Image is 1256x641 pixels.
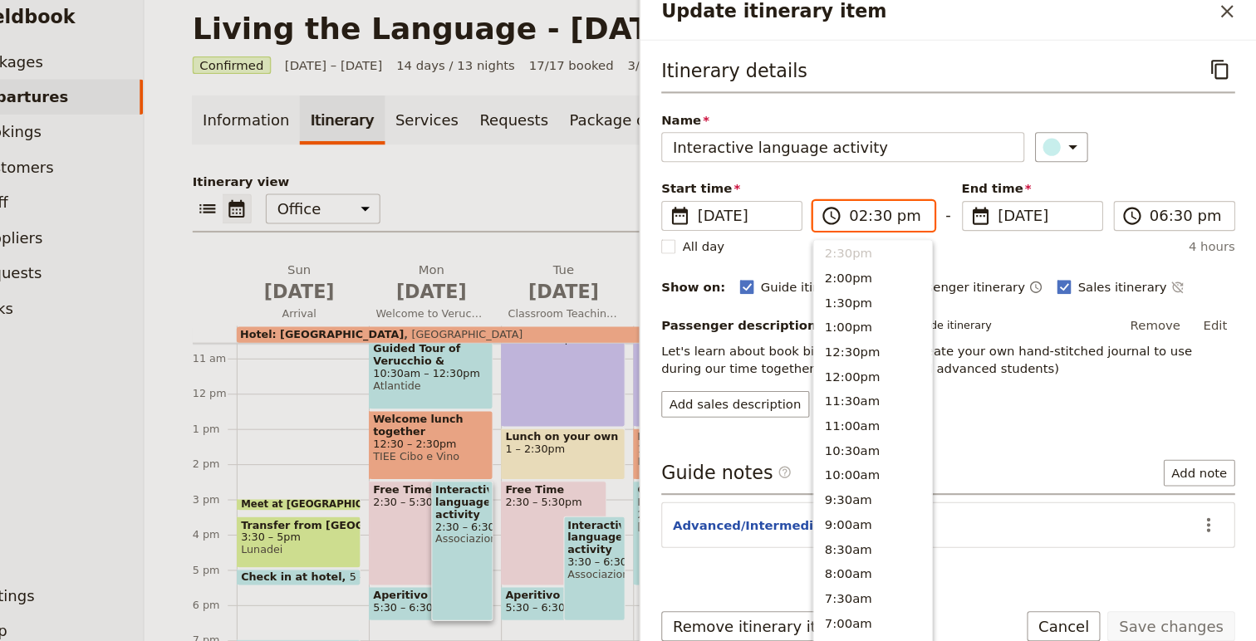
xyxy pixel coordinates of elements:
span: Lunch together [673,423,782,434]
button: Close drawer [1214,13,1243,42]
span: Free Time [548,472,640,484]
span: 2:30 – 6:30pm [483,507,533,519]
span: [DATE] [1013,210,1101,230]
span: Departures [47,100,136,116]
span: [DATE] – [DATE] [341,70,433,86]
div: 4 pm [253,514,295,527]
span: Settings [47,570,105,586]
span: Start time [695,186,828,203]
span: Transfer from [GEOGRAPHIC_DATA] to [GEOGRAPHIC_DATA] [299,506,408,517]
span: Requests [47,266,111,282]
span: Lunadei [299,529,408,541]
button: 1:30pm [839,290,950,313]
span: Welcome lunch together [424,406,532,429]
button: Edit [1199,311,1236,335]
span: Help [47,603,79,619]
button: Copy itinerary item [1208,68,1236,96]
button: 12:00pm [839,360,950,383]
div: Show on: [695,279,756,296]
div: Aperitivo Welcome with Locals5:30 – 6:30pm [544,570,644,602]
button: Time shown on passenger itinerary [1042,277,1055,297]
a: Requests [514,106,599,153]
span: 4 hours [1192,241,1236,257]
input: ​ [1155,210,1225,230]
button: 1:00pm [839,313,950,336]
span: ​ [805,455,818,468]
button: Save changes [1116,593,1236,621]
span: Associazione Culturale Rilego e Rileggo [607,552,658,564]
span: 3:30 – 6:30pm [607,541,658,552]
div: Orientation7 – 7:30pm [295,619,412,635]
span: 2:30 – 5:30pm [673,496,782,507]
div: Transfer from [GEOGRAPHIC_DATA] to [GEOGRAPHIC_DATA]3:30 – 5pmLunadei [295,503,412,552]
span: 10:30am – 12:30pm [424,363,532,374]
button: Remove itinerary item [695,593,875,621]
a: Itinerary [355,106,434,153]
p: Itinerary view [253,179,1210,196]
span: [DATE] [426,279,531,304]
span: Aperitivo Welcome with Locals [424,572,515,584]
h2: Tue [551,262,655,304]
h3: Itinerary details [695,71,833,96]
span: Orientation [299,621,370,633]
span: - [963,209,968,234]
span: TIEE Cibo e Vino [424,441,532,453]
input: ​ [872,210,942,230]
div: 5 pm [253,547,295,560]
button: 10:00am [839,453,950,476]
button: 8:30am [839,522,950,546]
button: 7:00am [839,592,950,615]
a: Information [253,106,355,153]
span: Interactive language activity [607,506,658,541]
div: 11 am [253,348,295,361]
span: 1 – 2:30pm [548,434,657,446]
span: Hotel: [GEOGRAPHIC_DATA] [298,326,453,338]
button: 11:30am [839,383,950,406]
span: [GEOGRAPHIC_DATA] [453,326,565,338]
button: List view [253,199,282,228]
span: 1 – 2:30pm [673,434,782,446]
button: Calendar view [282,199,309,228]
span: ​ [805,455,818,475]
span: ​ [846,210,866,230]
div: Interactive language activity2:30 – 6:30pmAssociazione Culturale Rilego e Rileggo [478,470,537,602]
button: 9:00am [839,499,950,522]
button: Time not shown on sales itinerary [1175,277,1189,297]
h3: Guide notes [695,450,818,475]
span: Classroom Teaching Starts [544,306,662,319]
span: 17/17 booked [571,70,650,86]
span: 2:30 – 5:30pm [424,484,515,496]
span: Aperitivo Welcome with Locals [548,572,640,584]
span: [GEOGRAPHIC_DATA] [673,507,782,519]
span: Suppliers [47,232,112,249]
span: Lunch on your own [548,423,657,434]
h2: Update itinerary item [695,15,1214,40]
span: 3 / 3 staff assigned [664,70,763,86]
div: Lunch on your own1 – 2:30pm [544,420,661,469]
button: Actions [1197,497,1225,526]
span: Interactive language activity [483,472,533,507]
button: 7:30am [839,569,950,592]
span: Sales itinerary [1088,279,1172,296]
div: 12 pm [253,381,295,394]
div: Check in at hotel5 – 5:30pm [295,553,412,569]
span: Staff [47,199,80,216]
button: Mon [DATE]Welcome to Verucchio [419,262,544,324]
span: Free Time [424,472,515,484]
div: Meet at [GEOGRAPHIC_DATA] [295,487,412,498]
h1: Living the Language - [DATE] [253,27,717,60]
div: Free Time2:30 – 5:30pm [419,470,519,569]
span: 2:30 – 5:30pm [548,484,640,496]
span: 14 days / 13 nights [445,70,557,86]
span: 3:30 – 5pm [299,517,408,529]
div: Lunch together1 – 2:30pmKiss my [PERSON_NAME] [669,420,786,469]
div: Cooking lesson in Italian2:30 – 5:30pm[GEOGRAPHIC_DATA] [669,470,786,569]
span: [DATE] [729,210,817,230]
div: 6 pm [253,580,295,594]
button: Advanced/Intermediate Students [706,503,923,520]
span: Bookings [47,133,110,149]
a: Services [435,106,515,153]
span: Atlantide [424,374,532,386]
div: Welcome lunch together12:30 – 2:30pmTIEE Cibo e Vino [419,404,537,469]
div: 1 pm [253,414,295,428]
